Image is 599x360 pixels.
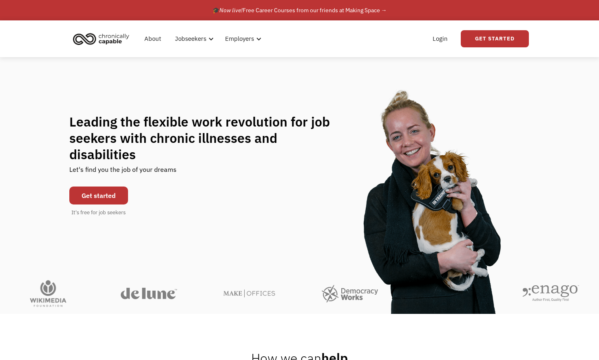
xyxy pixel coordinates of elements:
a: home [71,30,135,48]
div: 🎓 Free Career Courses from our friends at Making Space → [212,5,387,15]
a: Login [428,26,453,52]
div: Jobseekers [175,34,206,44]
div: Let's find you the job of your dreams [69,162,177,182]
a: About [139,26,166,52]
a: Get started [69,187,128,204]
em: Now live! [219,7,243,14]
img: Chronically Capable logo [71,30,132,48]
div: Employers [225,34,254,44]
div: It's free for job seekers [71,209,126,217]
div: Employers [220,26,264,52]
div: Jobseekers [170,26,216,52]
a: Get Started [461,30,529,47]
h1: Leading the flexible work revolution for job seekers with chronic illnesses and disabilities [69,113,346,162]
